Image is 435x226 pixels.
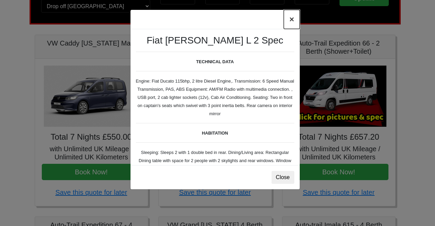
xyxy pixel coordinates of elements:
[136,35,294,46] h3: Fiat [PERSON_NAME] L 2 Spec
[284,10,299,29] button: ×
[202,131,228,136] b: HABITATION
[196,59,234,64] b: TECHNICAL DATA
[272,171,294,184] button: Close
